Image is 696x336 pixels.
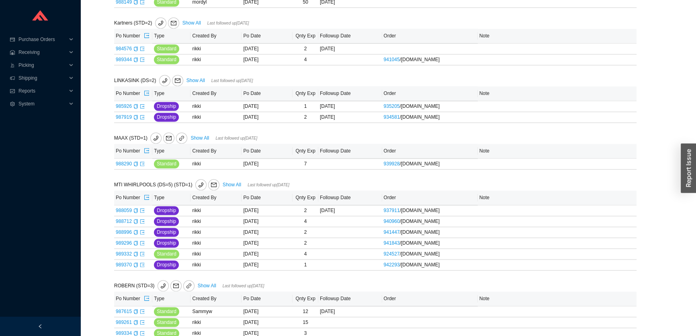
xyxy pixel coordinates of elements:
[114,29,152,43] th: Po Number
[190,205,242,216] td: rikki
[190,238,242,249] td: rikki
[154,44,179,53] button: Standard
[209,182,219,188] span: mail
[159,75,170,86] button: phone
[152,86,190,101] th: Type
[133,219,138,224] span: copy
[133,230,138,235] span: copy
[242,54,293,65] td: [DATE]
[140,115,145,120] span: export
[144,194,149,201] span: export
[157,261,176,269] span: Dropship
[384,251,400,257] a: 924527
[143,30,150,41] button: export
[116,57,132,62] a: 989344
[114,86,152,101] th: Po Number
[190,135,209,141] a: Show All
[158,280,169,291] button: phone
[143,145,150,157] button: export
[179,136,184,142] span: link
[190,112,242,123] td: rikki
[144,90,149,97] span: export
[114,20,181,26] span: Kartners (STD=2)
[133,113,138,121] div: Copy
[242,86,293,101] th: Po Date
[190,249,242,260] td: rikki
[382,216,478,227] td: / [DOMAIN_NAME]
[242,43,293,54] td: [DATE]
[318,144,382,159] th: Followup Date
[318,190,382,205] th: Followup Date
[382,190,478,205] th: Order
[116,219,132,224] a: 988712
[190,144,242,159] th: Created By
[143,88,150,99] button: export
[154,206,179,215] button: Dropship
[242,112,293,123] td: [DATE]
[186,283,192,290] span: link
[293,144,318,159] th: Qnty Exp
[154,217,179,226] button: Dropship
[140,46,145,52] a: export
[140,208,145,213] a: export
[157,307,176,315] span: Standard
[242,238,293,249] td: [DATE]
[144,295,149,302] span: export
[382,29,478,43] th: Order
[154,239,179,247] button: Dropship
[157,206,176,214] span: Dropship
[133,115,138,120] span: copy
[114,283,196,289] span: ROBERN (STD=3)
[133,104,138,109] span: copy
[152,190,190,205] th: Type
[133,241,138,245] span: copy
[382,260,478,270] td: / [DOMAIN_NAME]
[116,330,132,336] a: 989334
[293,291,318,306] th: Qnty Exp
[133,46,138,51] span: copy
[242,227,293,238] td: [DATE]
[18,97,67,110] span: System
[133,262,138,267] span: copy
[293,249,318,260] td: 4
[140,114,145,120] a: export
[157,102,176,110] span: Dropship
[215,136,257,140] span: Last followed up [DATE]
[116,262,132,268] a: 989370
[190,159,242,169] td: rikki
[293,190,318,205] th: Qnty Exp
[242,29,293,43] th: Po Date
[382,249,478,260] td: / [DOMAIN_NAME]
[168,20,179,26] span: mail
[114,144,152,159] th: Po Number
[176,132,187,144] a: link
[242,306,293,317] td: [DATE]
[116,229,132,235] a: 988996
[190,306,242,317] td: Sammyw
[140,251,145,257] a: export
[293,101,318,112] td: 1
[208,179,219,190] button: mail
[151,135,161,141] span: phone
[293,205,318,216] td: 2
[140,57,145,62] a: export
[293,227,318,238] td: 2
[140,262,145,268] a: export
[293,317,318,328] td: 15
[18,85,67,97] span: Reports
[152,291,190,306] th: Type
[144,148,149,154] span: export
[320,206,381,214] div: [DATE]
[293,260,318,270] td: 1
[384,57,400,62] a: 941045
[160,78,170,83] span: phone
[157,228,176,236] span: Dropship
[382,101,478,112] td: / [DOMAIN_NAME]
[144,33,149,39] span: export
[242,101,293,112] td: [DATE]
[242,190,293,205] th: Po Date
[116,103,132,109] a: 985926
[293,112,318,123] td: 2
[154,260,179,269] button: Dropship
